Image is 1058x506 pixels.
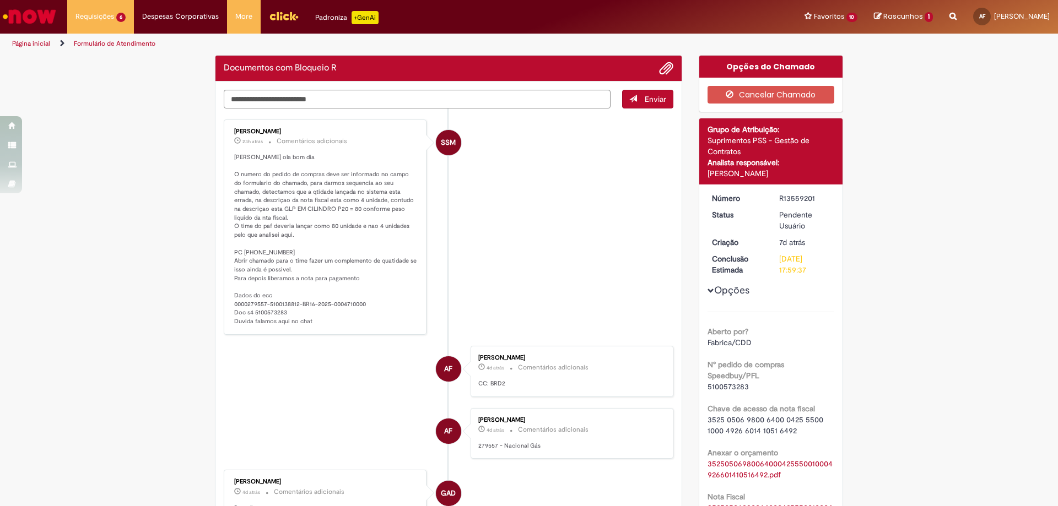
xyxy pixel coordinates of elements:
[779,253,830,275] div: [DATE] 17:59:37
[444,418,452,444] span: AF
[846,13,858,22] span: 10
[436,356,461,382] div: Andrew Dias Pires Ferreira
[487,364,504,371] time: 26/09/2025 11:41:34
[487,427,504,433] span: 4d atrás
[478,417,662,423] div: [PERSON_NAME]
[704,193,771,204] dt: Número
[925,12,933,22] span: 1
[478,355,662,361] div: [PERSON_NAME]
[234,478,418,485] div: [PERSON_NAME]
[622,90,673,108] button: Enviar
[234,153,418,326] p: [PERSON_NAME] ola bom dia O numero do pedido de compras deve ser informado no campo do formulario...
[242,138,263,145] time: 29/09/2025 11:20:00
[704,237,771,248] dt: Criação
[708,448,778,458] b: Anexar o orçamento
[883,11,923,21] span: Rascunhos
[242,138,263,145] span: 23h atrás
[779,193,830,204] div: R13559201
[518,425,589,434] small: Comentários adicionais
[242,489,260,496] span: 4d atrás
[708,492,745,502] b: Nota Fiscal
[487,427,504,433] time: 26/09/2025 11:41:22
[814,11,844,22] span: Favoritos
[74,39,155,48] a: Formulário de Atendimento
[224,63,337,73] h2: Documentos com Bloqueio R Histórico de tíquete
[12,39,50,48] a: Página inicial
[645,94,666,104] span: Enviar
[441,129,456,156] span: SSM
[708,168,835,179] div: [PERSON_NAME]
[659,61,673,75] button: Adicionar anexos
[315,11,379,24] div: Padroniza
[274,487,344,497] small: Comentários adicionais
[994,12,1050,21] span: [PERSON_NAME]
[352,11,379,24] p: +GenAi
[708,404,815,413] b: Chave de acesso da nota fiscal
[779,237,830,248] div: 23/09/2025 14:04:34
[708,459,833,480] a: Download de 35250506980064000425550010004926601410516492.pdf
[704,209,771,220] dt: Status
[708,135,835,157] div: Suprimentos PSS - Gestão de Contratos
[704,253,771,275] dt: Conclusão Estimada
[269,8,299,24] img: click_logo_yellow_360x200.png
[779,209,830,231] div: Pendente Usuário
[444,356,452,382] span: AF
[699,56,843,78] div: Opções do Chamado
[487,364,504,371] span: 4d atrás
[8,34,697,54] ul: Trilhas de página
[708,382,749,391] span: 5100573283
[116,13,126,22] span: 6
[708,338,752,347] span: Fabrica/CDD
[708,86,835,104] button: Cancelar Chamado
[224,90,611,108] textarea: Digite sua mensagem aqui...
[142,11,219,22] span: Despesas Corporativas
[708,360,784,380] b: N° pedido de compras Speedbuy/PFL
[478,442,662,450] p: 279557 - Nacional Gás
[75,11,114,22] span: Requisições
[518,363,589,372] small: Comentários adicionais
[708,415,825,436] span: 3525 0506 9800 6400 0425 5500 1000 4926 6014 1051 6492
[436,481,461,506] div: Gabriela Alves De Souza
[235,11,252,22] span: More
[708,327,748,336] b: Aberto por?
[436,418,461,444] div: Andrew Dias Pires Ferreira
[708,157,835,168] div: Analista responsável:
[779,237,805,247] span: 7d atrás
[234,128,418,135] div: [PERSON_NAME]
[242,489,260,496] time: 26/09/2025 11:32:25
[436,130,461,155] div: Siumara Santos Moura
[779,237,805,247] time: 23/09/2025 14:04:34
[277,137,347,146] small: Comentários adicionais
[1,6,58,28] img: ServiceNow
[478,379,662,388] p: CC: BRD2
[874,12,933,22] a: Rascunhos
[979,13,985,20] span: AF
[708,124,835,135] div: Grupo de Atribuição:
